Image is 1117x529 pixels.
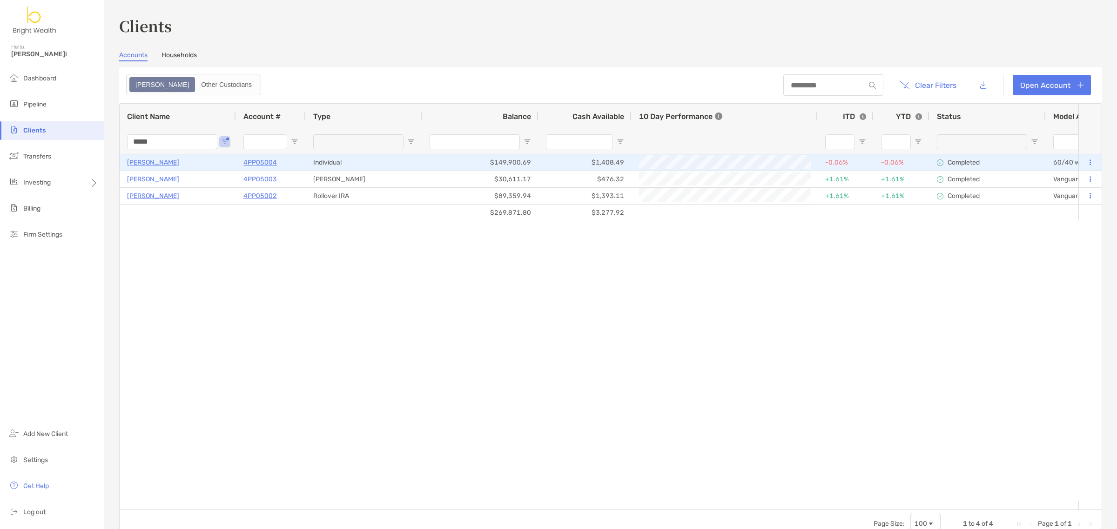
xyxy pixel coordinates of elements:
[422,171,538,187] div: $30,611.17
[8,176,20,187] img: investing icon
[243,173,277,185] a: 4PP05003
[881,188,922,204] div: +1.61%
[989,520,993,528] span: 4
[915,138,922,145] button: Open Filter Menu
[1038,520,1053,528] span: Page
[407,138,415,145] button: Open Filter Menu
[825,155,866,170] div: -0.06%
[8,428,20,439] img: add_new_client icon
[948,175,980,183] p: Completed
[546,134,613,149] input: Cash Available Filter Input
[843,112,866,121] div: ITD
[8,150,20,161] img: transfers icon
[1031,138,1038,145] button: Open Filter Menu
[306,154,422,171] div: Individual
[617,138,624,145] button: Open Filter Menu
[948,159,980,166] p: Completed
[1060,520,1066,528] span: of
[127,112,170,121] span: Client Name
[130,78,194,91] div: Zoe
[503,112,531,121] span: Balance
[221,138,229,145] button: Open Filter Menu
[8,228,20,239] img: firm-settings icon
[127,157,179,168] a: [PERSON_NAME]
[8,72,20,83] img: dashboard icon
[963,520,967,528] span: 1
[306,188,422,204] div: Rollover IRA
[825,134,855,149] input: ITD Filter Input
[976,520,980,528] span: 4
[430,134,520,149] input: Balance Filter Input
[937,176,943,183] img: complete icon
[422,205,538,221] div: $269,871.80
[127,134,217,149] input: Client Name Filter Input
[881,155,922,170] div: -0.06%
[948,192,980,200] p: Completed
[937,112,961,121] span: Status
[1027,520,1034,528] div: Previous Page
[639,104,722,129] div: 10 Day Performance
[825,188,866,204] div: +1.61%
[11,4,59,37] img: Zoe Logo
[1053,112,1110,121] span: Model Assigned
[1087,520,1094,528] div: Last Page
[8,98,20,109] img: pipeline icon
[422,154,538,171] div: $149,900.69
[1013,75,1091,95] a: Open Account
[196,78,257,91] div: Other Custodians
[825,172,866,187] div: +1.61%
[538,154,632,171] div: $1,408.49
[8,124,20,135] img: clients icon
[869,82,876,89] img: input icon
[874,520,905,528] div: Page Size:
[8,480,20,491] img: get-help icon
[127,173,179,185] a: [PERSON_NAME]
[119,15,1102,36] h3: Clients
[243,134,287,149] input: Account # Filter Input
[126,74,261,95] div: segmented control
[161,51,197,61] a: Households
[982,520,988,528] span: of
[23,74,56,82] span: Dashboard
[1055,520,1059,528] span: 1
[243,190,277,202] a: 4PP05002
[291,138,298,145] button: Open Filter Menu
[23,100,47,108] span: Pipeline
[8,202,20,213] img: billing icon
[243,157,277,168] a: 4PP05004
[243,112,281,121] span: Account #
[23,430,68,438] span: Add New Client
[1068,520,1072,528] span: 1
[127,190,179,202] a: [PERSON_NAME]
[23,152,51,160] span: Transfers
[572,112,624,121] span: Cash Available
[937,159,943,166] img: complete icon
[859,138,866,145] button: Open Filter Menu
[8,506,20,517] img: logout icon
[23,179,51,186] span: Investing
[881,134,911,149] input: YTD Filter Input
[893,75,963,95] button: Clear Filters
[313,112,330,121] span: Type
[23,126,46,134] span: Clients
[937,193,943,199] img: complete icon
[119,51,148,61] a: Accounts
[23,205,40,212] span: Billing
[881,172,922,187] div: +1.61%
[538,205,632,221] div: $3,277.92
[23,231,62,238] span: Firm Settings
[538,171,632,187] div: $476.32
[11,50,98,58] span: [PERSON_NAME]!
[23,482,49,490] span: Get Help
[969,520,975,528] span: to
[896,112,922,121] div: YTD
[8,454,20,465] img: settings icon
[23,508,46,516] span: Log out
[23,456,48,464] span: Settings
